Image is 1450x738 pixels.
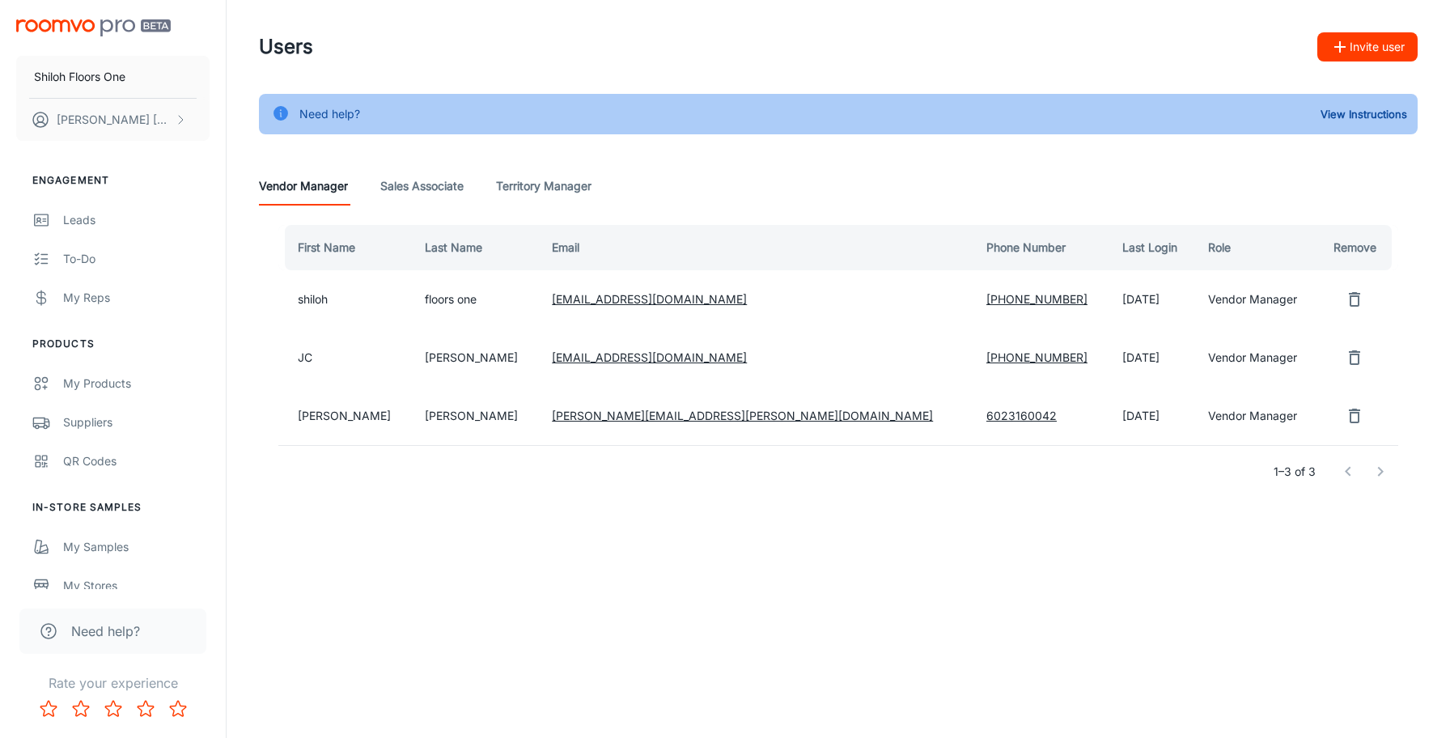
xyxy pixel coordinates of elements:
td: [DATE] [1109,329,1196,387]
th: First Name [278,225,412,270]
a: [EMAIL_ADDRESS][DOMAIN_NAME] [552,350,747,364]
div: My Products [63,375,210,392]
th: Last Login [1109,225,1196,270]
th: Phone Number [973,225,1109,270]
a: Sales Associate [380,167,464,206]
td: [DATE] [1109,270,1196,329]
div: Leads [63,211,210,229]
h1: Users [259,32,313,61]
div: My Reps [63,289,210,307]
div: My Stores [63,577,210,595]
td: shiloh [278,270,412,329]
td: JC [278,329,412,387]
div: Suppliers [63,414,210,431]
p: [PERSON_NAME] [PERSON_NAME] [57,111,171,129]
img: Roomvo PRO Beta [16,19,171,36]
div: My Samples [63,538,210,556]
button: remove user [1338,283,1371,316]
button: View Instructions [1316,102,1411,126]
td: [PERSON_NAME] [278,387,412,445]
th: Role [1195,225,1318,270]
td: [PERSON_NAME] [412,387,539,445]
th: Remove [1318,225,1398,270]
th: Email [539,225,973,270]
div: QR Codes [63,452,210,470]
td: Vendor Manager [1195,329,1318,387]
a: [EMAIL_ADDRESS][DOMAIN_NAME] [552,292,747,306]
div: To-do [63,250,210,268]
button: remove user [1338,341,1371,374]
a: Territory Manager [496,167,591,206]
p: 1–3 of 3 [1274,463,1316,481]
td: Vendor Manager [1195,387,1318,445]
a: 6023160042 [986,409,1057,422]
th: Last Name [412,225,539,270]
a: Vendor Manager [259,167,348,206]
td: [PERSON_NAME] [412,329,539,387]
div: Need help? [299,99,360,129]
button: remove user [1338,400,1371,432]
td: floors one [412,270,539,329]
a: [PHONE_NUMBER] [986,292,1087,306]
button: [PERSON_NAME] [PERSON_NAME] [16,99,210,141]
p: Shiloh Floors One [34,68,125,86]
button: Shiloh Floors One [16,56,210,98]
td: Vendor Manager [1195,270,1318,329]
a: [PHONE_NUMBER] [986,350,1087,364]
td: [DATE] [1109,387,1196,445]
button: Invite user [1317,32,1418,61]
a: [PERSON_NAME][EMAIL_ADDRESS][PERSON_NAME][DOMAIN_NAME] [552,409,933,422]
